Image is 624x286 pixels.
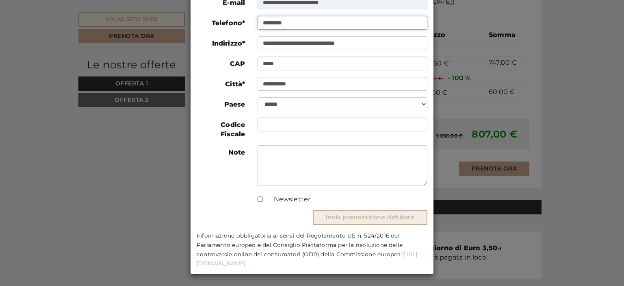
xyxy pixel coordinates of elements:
button: invia prenotazione richiesta [313,210,427,225]
label: Newsletter [266,195,311,204]
label: Telefono* [191,16,251,28]
label: Note [191,145,251,157]
small: Informazione obbligatoria ai sensi del Regolamento UE n. 524/2016 del Parlamento europeo e del Co... [197,232,418,267]
label: Indirizzo* [191,36,251,48]
label: Codice Fiscale [191,118,251,139]
label: CAP [191,57,251,69]
label: Città* [191,77,251,89]
label: Paese [191,97,251,109]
